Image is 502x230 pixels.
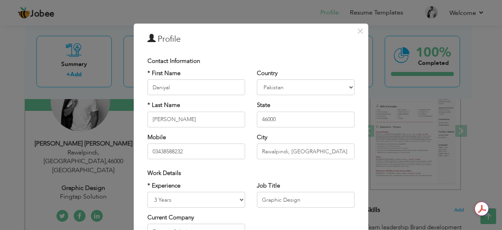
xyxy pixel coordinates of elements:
[147,169,181,177] span: Work Details
[257,133,267,142] label: City
[147,69,180,77] label: * First Name
[257,69,278,77] label: Country
[147,57,200,65] span: Contact Information
[147,213,194,222] label: Current Company
[147,101,180,109] label: * Last Name
[147,33,355,45] h3: Profile
[354,25,366,37] button: Close
[357,24,364,38] span: ×
[147,133,166,142] label: Mobile
[147,182,180,190] label: * Experience
[257,182,280,190] label: Job Title
[257,101,270,109] label: State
